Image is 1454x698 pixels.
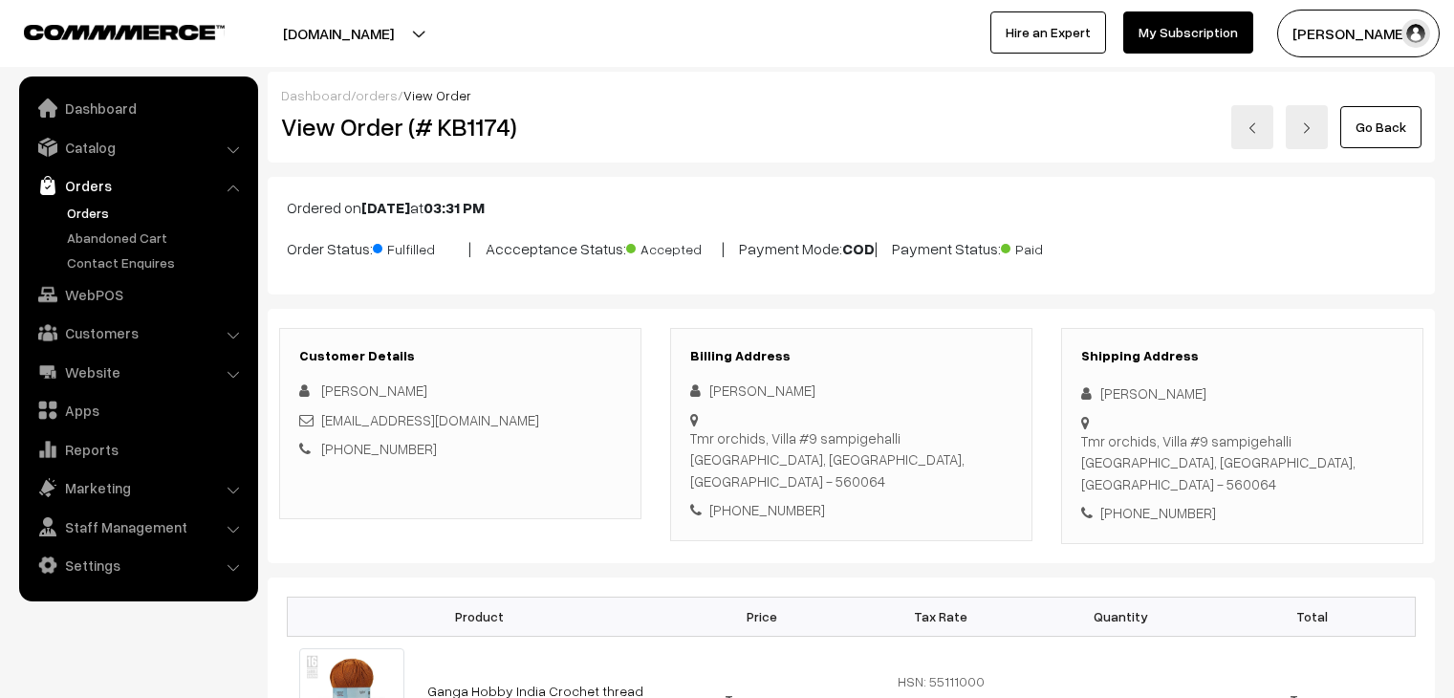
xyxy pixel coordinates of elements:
span: [PERSON_NAME] [321,382,427,399]
p: Ordered on at [287,196,1416,219]
span: Paid [1001,234,1096,259]
a: Settings [24,548,251,582]
a: Hire an Expert [990,11,1106,54]
a: Marketing [24,470,251,505]
img: user [1401,19,1430,48]
button: [PERSON_NAME]… [1277,10,1440,57]
button: [DOMAIN_NAME] [216,10,461,57]
h3: Billing Address [690,348,1012,364]
a: Reports [24,432,251,467]
a: My Subscription [1123,11,1253,54]
a: Apps [24,393,251,427]
img: right-arrow.png [1301,122,1313,134]
div: Tmr orchids, Villa #9 sampigehalli [GEOGRAPHIC_DATA], [GEOGRAPHIC_DATA], [GEOGRAPHIC_DATA] - 560064 [1081,430,1403,495]
th: Quantity [1031,597,1210,636]
th: Total [1210,597,1416,636]
a: Go Back [1340,106,1421,148]
th: Product [288,597,672,636]
a: Abandoned Cart [62,228,251,248]
b: COD [842,239,875,258]
p: Order Status: | Accceptance Status: | Payment Mode: | Payment Status: [287,234,1416,260]
b: 03:31 PM [423,198,485,217]
a: Orders [62,203,251,223]
a: [EMAIL_ADDRESS][DOMAIN_NAME] [321,411,539,428]
div: [PERSON_NAME] [1081,382,1403,404]
div: Tmr orchids, Villa #9 sampigehalli [GEOGRAPHIC_DATA], [GEOGRAPHIC_DATA], [GEOGRAPHIC_DATA] - 560064 [690,427,1012,492]
span: Fulfilled [373,234,468,259]
a: Website [24,355,251,389]
h3: Customer Details [299,348,621,364]
img: left-arrow.png [1247,122,1258,134]
a: Customers [24,316,251,350]
a: Catalog [24,130,251,164]
a: COMMMERCE [24,19,191,42]
h2: View Order (# KB1174) [281,112,642,142]
div: [PHONE_NUMBER] [1081,502,1403,524]
div: [PERSON_NAME] [690,380,1012,402]
a: Dashboard [24,91,251,125]
a: Orders [24,168,251,203]
span: Accepted [626,234,722,259]
a: [PHONE_NUMBER] [321,440,437,457]
b: [DATE] [361,198,410,217]
th: Price [672,597,852,636]
span: View Order [403,87,471,103]
div: [PHONE_NUMBER] [690,499,1012,521]
a: Dashboard [281,87,351,103]
div: / / [281,85,1421,105]
img: COMMMERCE [24,25,225,39]
a: Contact Enquires [62,252,251,273]
a: Staff Management [24,510,251,544]
a: WebPOS [24,277,251,312]
a: orders [356,87,398,103]
h3: Shipping Address [1081,348,1403,364]
th: Tax Rate [851,597,1031,636]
